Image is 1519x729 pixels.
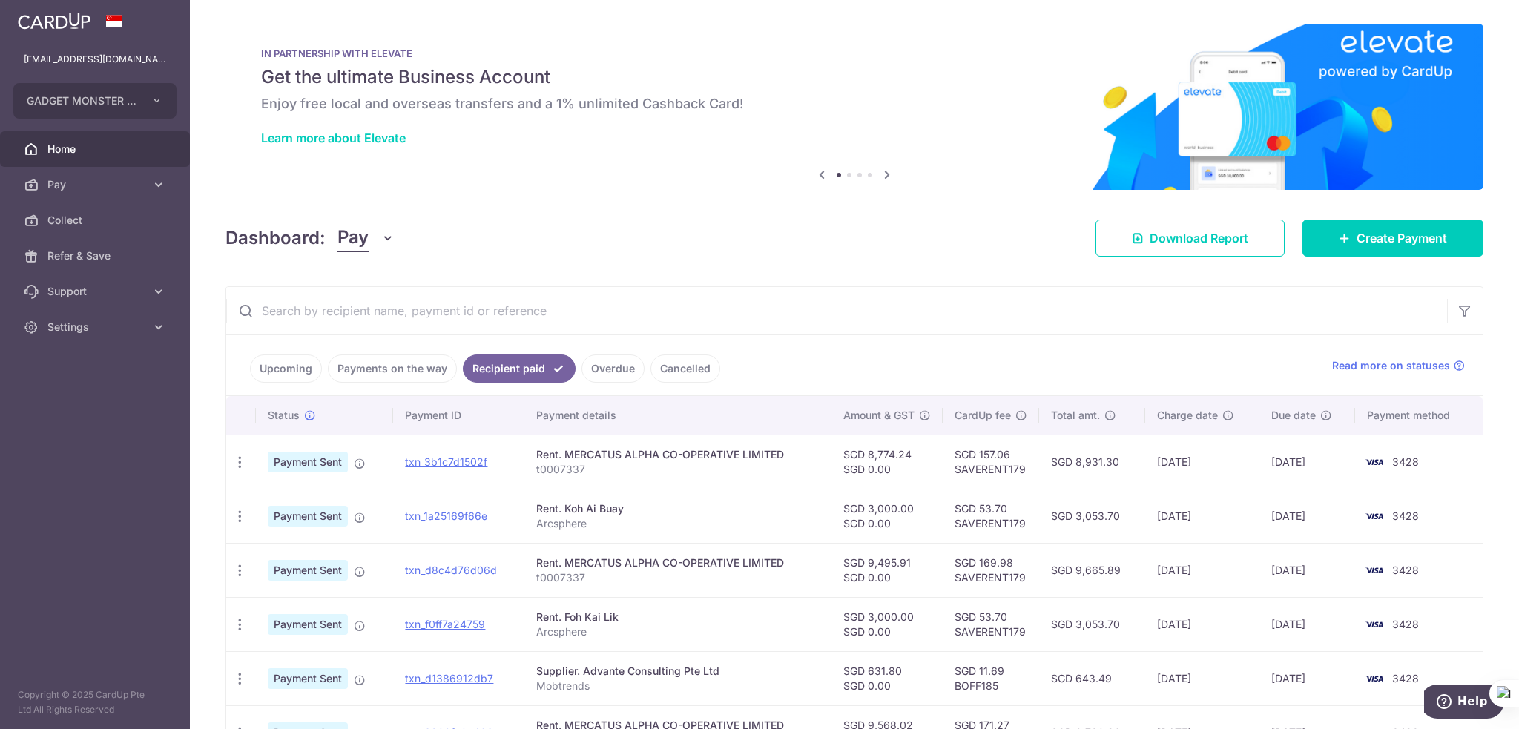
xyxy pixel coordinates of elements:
[1259,489,1355,543] td: [DATE]
[463,354,576,383] a: Recipient paid
[831,543,943,597] td: SGD 9,495.91 SGD 0.00
[536,462,820,477] p: t0007337
[943,435,1039,489] td: SGD 157.06 SAVERENT179
[1271,408,1316,423] span: Due date
[831,597,943,651] td: SGD 3,000.00 SGD 0.00
[261,131,406,145] a: Learn more about Elevate
[536,624,820,639] p: Arcsphere
[1145,651,1259,705] td: [DATE]
[650,354,720,383] a: Cancelled
[1039,651,1146,705] td: SGD 643.49
[337,224,395,252] button: Pay
[581,354,645,383] a: Overdue
[1332,358,1450,373] span: Read more on statuses
[268,408,300,423] span: Status
[268,560,348,581] span: Payment Sent
[47,177,145,192] span: Pay
[250,354,322,383] a: Upcoming
[328,354,457,383] a: Payments on the way
[536,610,820,624] div: Rent. Foh Kai Lik
[943,489,1039,543] td: SGD 53.70 SAVERENT179
[1392,509,1419,522] span: 3428
[47,284,145,299] span: Support
[1360,561,1389,579] img: Bank Card
[524,396,831,435] th: Payment details
[536,570,820,585] p: t0007337
[1145,597,1259,651] td: [DATE]
[1259,543,1355,597] td: [DATE]
[13,83,177,119] button: GADGET MONSTER PTE. LTD.
[1360,670,1389,687] img: Bank Card
[405,564,497,576] a: txn_d8c4d76d06d
[261,95,1448,113] h6: Enjoy free local and overseas transfers and a 1% unlimited Cashback Card!
[261,47,1448,59] p: IN PARTNERSHIP WITH ELEVATE
[1302,220,1483,257] a: Create Payment
[831,489,943,543] td: SGD 3,000.00 SGD 0.00
[405,509,487,522] a: txn_1a25169f66e
[47,248,145,263] span: Refer & Save
[1039,543,1146,597] td: SGD 9,665.89
[268,506,348,527] span: Payment Sent
[1039,489,1146,543] td: SGD 3,053.70
[1392,564,1419,576] span: 3428
[943,651,1039,705] td: SGD 11.69 BOFF185
[1360,453,1389,471] img: Bank Card
[225,225,326,251] h4: Dashboard:
[943,597,1039,651] td: SGD 53.70 SAVERENT179
[955,408,1011,423] span: CardUp fee
[1145,435,1259,489] td: [DATE]
[18,12,90,30] img: CardUp
[1392,672,1419,685] span: 3428
[536,555,820,570] div: Rent. MERCATUS ALPHA CO-OPERATIVE LIMITED
[47,142,145,156] span: Home
[1360,507,1389,525] img: Bank Card
[405,455,487,468] a: txn_3b1c7d1502f
[1145,489,1259,543] td: [DATE]
[1259,435,1355,489] td: [DATE]
[1259,651,1355,705] td: [DATE]
[536,679,820,693] p: Mobtrends
[1392,455,1419,468] span: 3428
[536,501,820,516] div: Rent. Koh Ai Buay
[1095,220,1285,257] a: Download Report
[831,435,943,489] td: SGD 8,774.24 SGD 0.00
[1259,597,1355,651] td: [DATE]
[47,320,145,334] span: Settings
[536,516,820,531] p: Arcsphere
[831,651,943,705] td: SGD 631.80 SGD 0.00
[1360,616,1389,633] img: Bank Card
[261,65,1448,89] h5: Get the ultimate Business Account
[1424,685,1504,722] iframe: Opens a widget where you can find more information
[268,614,348,635] span: Payment Sent
[405,672,493,685] a: txn_d1386912db7
[1150,229,1248,247] span: Download Report
[1392,618,1419,630] span: 3428
[268,452,348,472] span: Payment Sent
[268,668,348,689] span: Payment Sent
[393,396,524,435] th: Payment ID
[536,664,820,679] div: Supplier. Advante Consulting Pte Ltd
[226,287,1447,334] input: Search by recipient name, payment id or reference
[1355,396,1483,435] th: Payment method
[536,447,820,462] div: Rent. MERCATUS ALPHA CO-OPERATIVE LIMITED
[24,52,166,67] p: [EMAIL_ADDRESS][DOMAIN_NAME]
[337,224,369,252] span: Pay
[943,543,1039,597] td: SGD 169.98 SAVERENT179
[843,408,915,423] span: Amount & GST
[1051,408,1100,423] span: Total amt.
[1039,435,1146,489] td: SGD 8,931.30
[225,24,1483,190] img: Renovation banner
[1332,358,1465,373] a: Read more on statuses
[47,213,145,228] span: Collect
[1039,597,1146,651] td: SGD 3,053.70
[405,618,485,630] a: txn_f0ff7a24759
[27,93,136,108] span: GADGET MONSTER PTE. LTD.
[1145,543,1259,597] td: [DATE]
[1157,408,1218,423] span: Charge date
[1357,229,1447,247] span: Create Payment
